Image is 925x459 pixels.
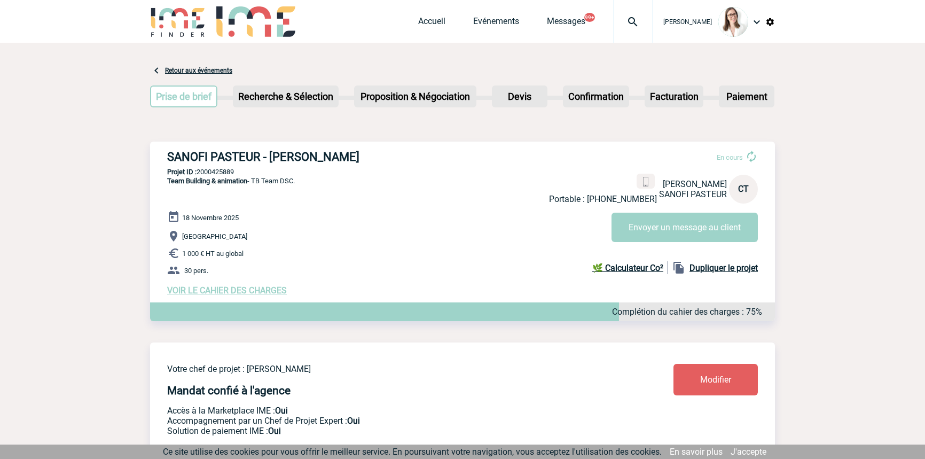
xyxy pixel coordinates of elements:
p: Facturation [646,87,703,106]
p: Devis [493,87,546,106]
button: 99+ [584,13,595,22]
span: 18 Novembre 2025 [182,214,239,222]
p: Proposition & Négociation [355,87,475,106]
b: 🌿 Calculateur Co² [592,263,663,273]
p: Prise de brief [151,87,216,106]
img: file_copy-black-24dp.png [672,261,685,274]
span: Ce site utilise des cookies pour vous offrir le meilleur service. En poursuivant votre navigation... [163,447,662,457]
a: Evénements [473,16,519,31]
a: En savoir plus [670,447,723,457]
span: Modifier [700,375,731,385]
span: [GEOGRAPHIC_DATA] [182,232,247,240]
img: IME-Finder [150,6,206,37]
b: Projet ID : [167,168,197,176]
span: - TB Team DSC. [167,177,295,185]
span: Team Building & animation [167,177,247,185]
span: [PERSON_NAME] [663,179,727,189]
img: portable.png [641,177,650,186]
h3: SANOFI PASTEUR - [PERSON_NAME] [167,150,488,164]
p: Prestation payante [167,416,610,426]
span: [PERSON_NAME] [663,18,712,26]
span: CT [738,184,749,194]
p: Paiement [720,87,773,106]
span: 1 000 € HT au global [182,250,244,258]
p: Conformité aux process achat client, Prise en charge de la facturation, Mutualisation de plusieur... [167,426,610,436]
p: Accès à la Marketplace IME : [167,406,610,416]
b: Oui [347,416,360,426]
img: 122719-0.jpg [718,7,748,37]
span: 30 pers. [184,267,208,275]
a: Messages [547,16,585,31]
span: En cours [717,153,743,161]
p: Recherche & Sélection [234,87,338,106]
p: Portable : [PHONE_NUMBER] [549,194,657,204]
a: Retour aux événements [165,67,232,74]
button: Envoyer un message au client [612,213,758,242]
a: J'accepte [731,447,766,457]
a: 🌿 Calculateur Co² [592,261,668,274]
a: VOIR LE CAHIER DES CHARGES [167,285,287,295]
span: SANOFI PASTEUR [659,189,727,199]
p: 2000425889 [150,168,775,176]
p: Confirmation [564,87,628,106]
b: Dupliquer le projet [689,263,758,273]
h4: Mandat confié à l'agence [167,384,291,397]
a: Accueil [418,16,445,31]
b: Oui [268,426,281,436]
b: Oui [275,406,288,416]
p: Votre chef de projet : [PERSON_NAME] [167,364,610,374]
